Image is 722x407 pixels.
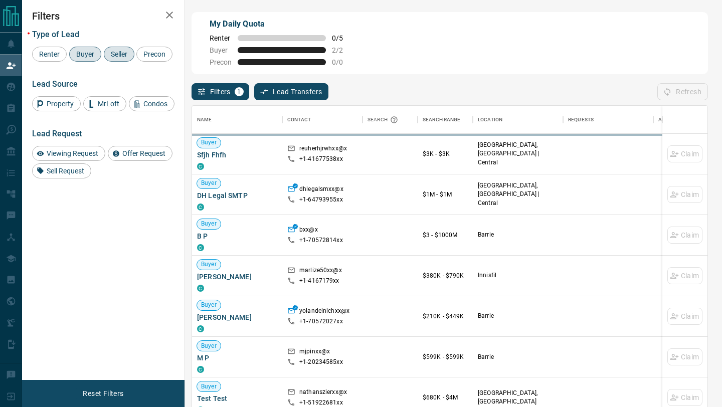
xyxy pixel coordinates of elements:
span: Buyer [197,179,221,187]
div: Property [32,96,81,111]
span: 2 / 2 [332,46,354,54]
div: Renter [32,47,67,62]
p: [GEOGRAPHIC_DATA], [GEOGRAPHIC_DATA] | Central [478,141,558,166]
div: Location [473,106,563,134]
p: +1- 51922681xx [299,398,343,407]
span: Renter [36,50,63,58]
div: Precon [136,47,172,62]
span: MrLoft [94,100,123,108]
button: Lead Transfers [254,83,329,100]
p: +1- 4167179xx [299,277,339,285]
p: yolandelnichxx@x [299,307,349,317]
p: Barrie [478,312,558,320]
p: $1M - $1M [423,190,468,199]
span: Sfjh Fhfh [197,150,277,160]
div: Offer Request [108,146,172,161]
div: Name [192,106,282,134]
span: 0 / 0 [332,58,354,66]
div: Viewing Request [32,146,105,161]
p: +1- 20234585xx [299,358,343,366]
div: condos.ca [197,366,204,373]
p: dhlegalsmxx@x [299,185,343,195]
p: $680K - $4M [423,393,468,402]
span: Condos [140,100,171,108]
div: Condos [129,96,174,111]
div: Search Range [423,106,461,134]
div: Requests [563,106,653,134]
div: Search Range [418,106,473,134]
span: 1 [236,88,243,95]
div: condos.ca [197,163,204,170]
span: Buyer [197,382,221,391]
button: Filters1 [192,83,249,100]
p: $599K - $599K [423,352,468,361]
p: [GEOGRAPHIC_DATA], [GEOGRAPHIC_DATA] [478,389,558,406]
div: Contact [282,106,363,134]
span: Buyer [197,260,221,269]
div: condos.ca [197,203,204,211]
p: My Daily Quota [210,18,354,30]
span: Precon [140,50,169,58]
span: Precon [210,58,232,66]
span: DH Legal SMTP [197,190,277,200]
p: mjpinxx@x [299,347,330,358]
div: Contact [287,106,311,134]
span: M P [197,353,277,363]
p: Innisfil [478,271,558,280]
span: Buyer [197,138,221,147]
span: B P [197,231,277,241]
p: +1- 70572814xx [299,236,343,245]
div: Seller [104,47,134,62]
span: Type of Lead [32,30,79,39]
p: +1- 70572027xx [299,317,343,326]
div: Requests [568,106,594,134]
p: $210K - $449K [423,312,468,321]
span: [PERSON_NAME] [197,312,277,322]
p: reuherhjrwhxx@x [299,144,347,155]
div: condos.ca [197,244,204,251]
span: Sell Request [43,167,88,175]
span: Test Test [197,393,277,403]
p: $380K - $790K [423,271,468,280]
span: Renter [210,34,232,42]
p: marlize50xx@x [299,266,342,277]
p: bxx@x [299,226,318,236]
div: Name [197,106,212,134]
span: Seller [107,50,131,58]
span: [PERSON_NAME] [197,272,277,282]
p: +1- 64793955xx [299,195,343,204]
span: Buyer [210,46,232,54]
span: Property [43,100,77,108]
div: MrLoft [83,96,126,111]
span: Buyer [73,50,98,58]
div: Search [368,106,401,134]
h2: Filters [32,10,174,22]
span: Buyer [197,220,221,228]
button: Reset Filters [76,385,130,402]
span: Buyer [197,342,221,350]
span: Lead Source [32,79,78,89]
p: +1- 41677538xx [299,155,343,163]
span: Viewing Request [43,149,102,157]
p: Barrie [478,231,558,239]
p: $3 - $1000M [423,231,468,240]
div: Sell Request [32,163,91,178]
div: Buyer [69,47,101,62]
span: Offer Request [119,149,169,157]
span: 0 / 5 [332,34,354,42]
div: Location [478,106,502,134]
p: Barrie [478,353,558,361]
span: Buyer [197,301,221,309]
p: [GEOGRAPHIC_DATA], [GEOGRAPHIC_DATA] | Central [478,181,558,207]
div: condos.ca [197,285,204,292]
div: condos.ca [197,325,204,332]
p: $3K - $3K [423,149,468,158]
p: nathanszierxx@x [299,388,347,398]
span: Lead Request [32,129,82,138]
